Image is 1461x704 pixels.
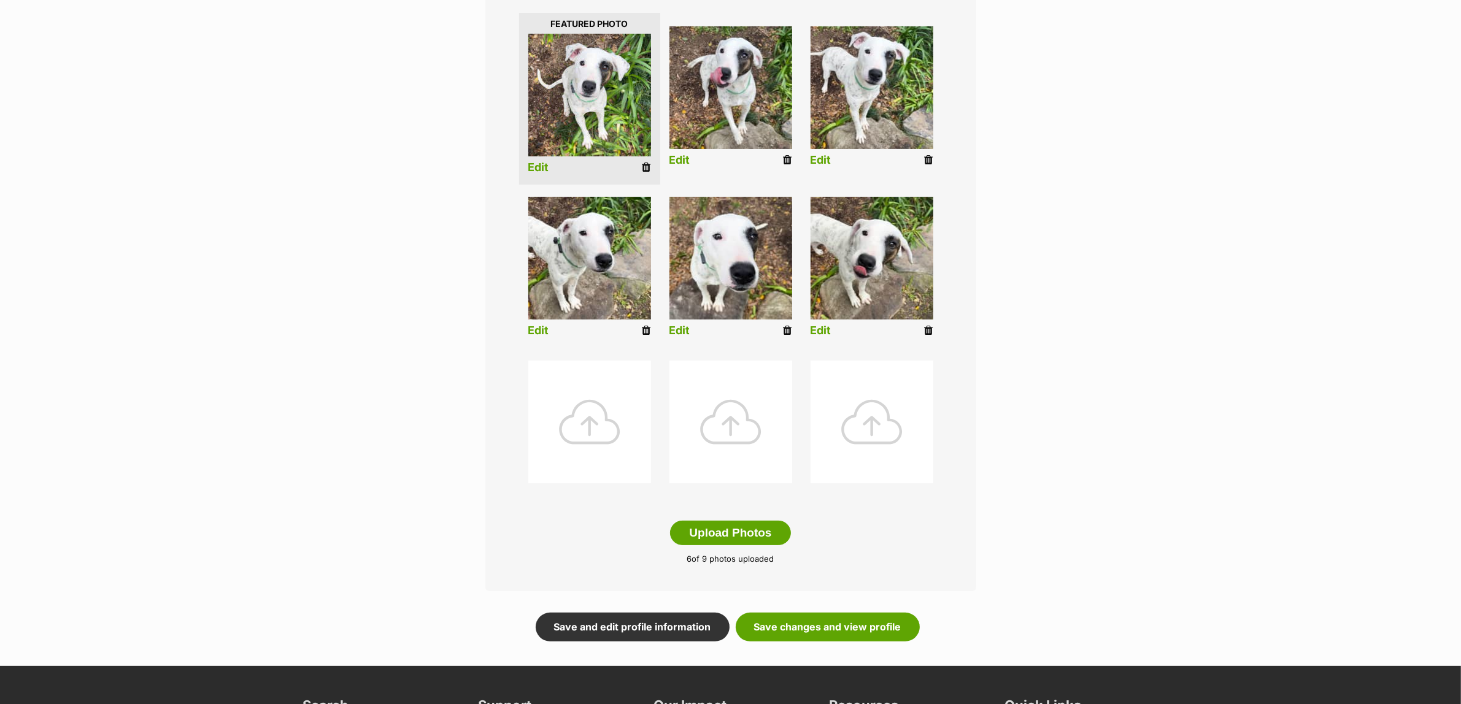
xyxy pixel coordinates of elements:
a: Edit [528,324,549,337]
a: Edit [528,161,549,174]
img: listing photo [669,197,792,319]
a: Edit [811,324,831,337]
a: Edit [669,324,690,337]
a: Edit [669,154,690,167]
a: Save and edit profile information [536,613,730,641]
a: Edit [811,154,831,167]
a: Save changes and view profile [736,613,920,641]
span: 6 [687,554,692,564]
button: Upload Photos [670,521,790,545]
img: listing photo [528,197,651,319]
p: of 9 photos uploaded [504,553,958,565]
img: listing photo [811,26,933,149]
img: listing photo [669,26,792,149]
img: listing photo [811,197,933,319]
img: listing photo [528,34,651,156]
